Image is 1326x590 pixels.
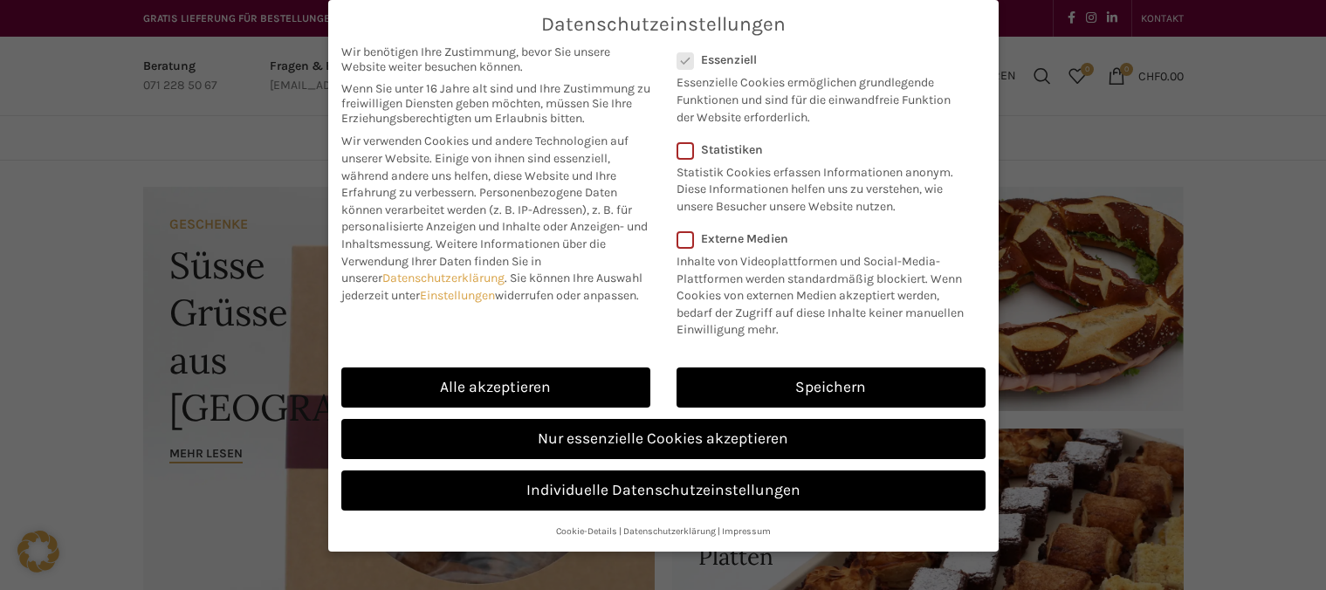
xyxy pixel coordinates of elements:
p: Inhalte von Videoplattformen und Social-Media-Plattformen werden standardmäßig blockiert. Wenn Co... [677,246,974,339]
span: Wenn Sie unter 16 Jahre alt sind und Ihre Zustimmung zu freiwilligen Diensten geben möchten, müss... [341,81,650,126]
span: Personenbezogene Daten können verarbeitet werden (z. B. IP-Adressen), z. B. für personalisierte A... [341,185,648,251]
a: Impressum [722,525,771,537]
span: Weitere Informationen über die Verwendung Ihrer Daten finden Sie in unserer . [341,237,606,285]
label: Essenziell [677,52,963,67]
p: Essenzielle Cookies ermöglichen grundlegende Funktionen und sind für die einwandfreie Funktion de... [677,67,963,126]
span: Wir verwenden Cookies und andere Technologien auf unserer Website. Einige von ihnen sind essenzie... [341,134,629,200]
a: Cookie-Details [556,525,617,537]
a: Individuelle Datenschutzeinstellungen [341,470,986,511]
label: Statistiken [677,142,963,157]
label: Externe Medien [677,231,974,246]
a: Datenschutzerklärung [382,271,505,285]
a: Speichern [677,367,986,408]
a: Alle akzeptieren [341,367,650,408]
span: Sie können Ihre Auswahl jederzeit unter widerrufen oder anpassen. [341,271,642,303]
a: Datenschutzerklärung [623,525,716,537]
span: Datenschutzeinstellungen [541,13,786,36]
a: Nur essenzielle Cookies akzeptieren [341,419,986,459]
a: Einstellungen [420,288,495,303]
p: Statistik Cookies erfassen Informationen anonym. Diese Informationen helfen uns zu verstehen, wie... [677,157,963,216]
span: Wir benötigen Ihre Zustimmung, bevor Sie unsere Website weiter besuchen können. [341,45,650,74]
